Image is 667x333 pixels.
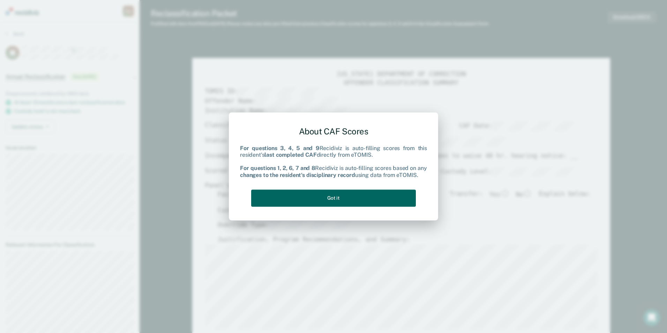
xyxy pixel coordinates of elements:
[240,172,355,178] b: changes to the resident's disciplinary record
[240,121,427,142] div: About CAF Scores
[240,145,320,151] b: For questions 3, 4, 5 and 9
[264,151,316,158] b: last completed CAF
[251,190,416,207] button: Got it
[240,165,315,172] b: For questions 1, 2, 6, 7 and 8
[240,145,427,178] div: Recidiviz is auto-filling scores from this resident's directly from eTOMIS. Recidiviz is auto-fil...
